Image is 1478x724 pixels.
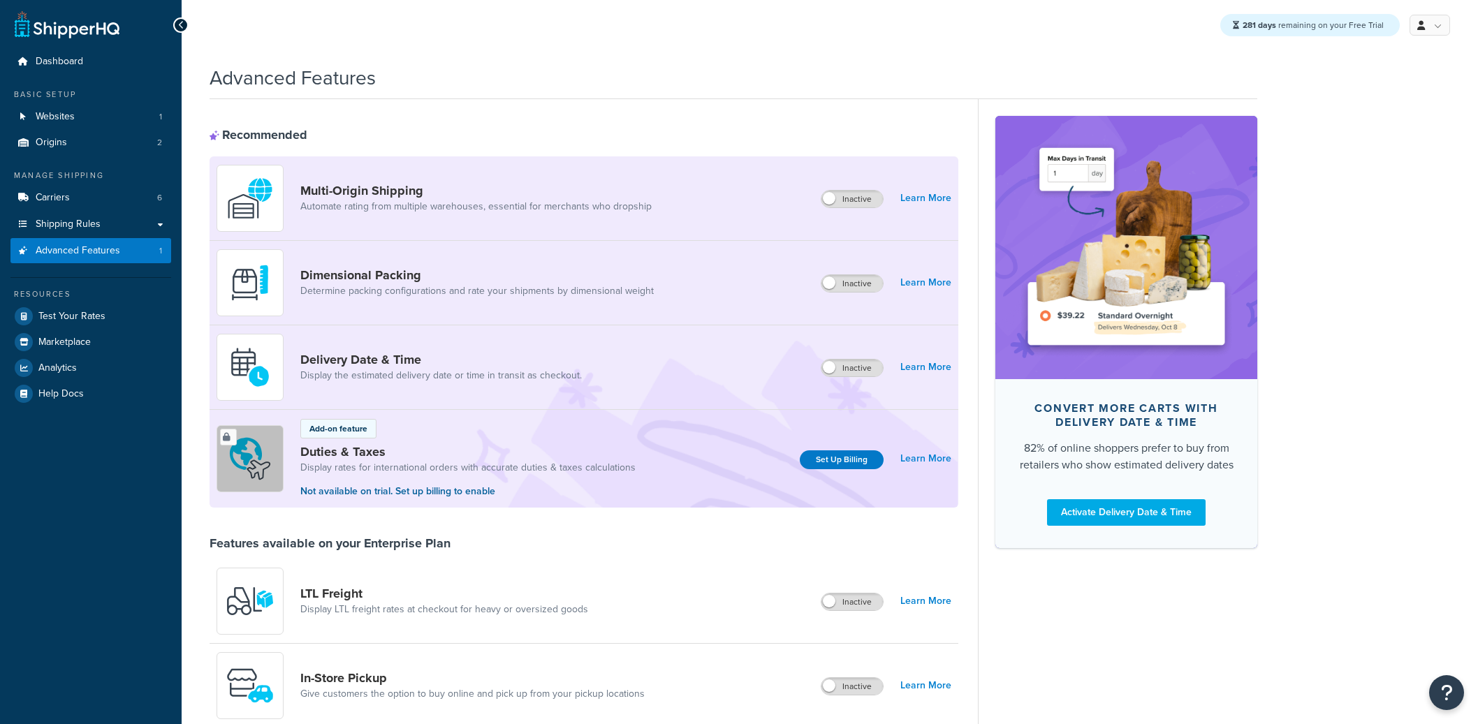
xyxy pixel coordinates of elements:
a: Dashboard [10,49,171,75]
img: DTVBYsAAAAAASUVORK5CYII= [226,258,275,307]
label: Inactive [821,593,883,610]
span: Websites [36,111,75,123]
a: Learn More [900,449,951,468]
a: Dimensional Packing [300,267,654,283]
a: In-Store Pickup [300,670,645,686]
h1: Advanced Features [210,64,376,91]
a: Activate Delivery Date & Time [1047,499,1206,526]
img: WatD5o0RtDAAAAAElFTkSuQmCC [226,174,275,223]
button: Open Resource Center [1429,675,1464,710]
a: Display LTL freight rates at checkout for heavy or oversized goods [300,603,588,616]
span: 1 [159,111,162,123]
a: Delivery Date & Time [300,352,582,367]
a: Test Your Rates [10,304,171,329]
a: Origins2 [10,130,171,156]
a: Advanced Features1 [10,238,171,264]
label: Inactive [821,191,883,207]
span: Advanced Features [36,245,120,257]
div: Basic Setup [10,89,171,101]
a: Websites1 [10,104,171,130]
span: Marketplace [38,337,91,348]
span: Test Your Rates [38,311,105,323]
li: Websites [10,104,171,130]
p: Add-on feature [309,422,367,435]
div: Manage Shipping [10,170,171,182]
label: Inactive [821,360,883,376]
img: gfkeb5ejjkALwAAAABJRU5ErkJggg== [226,343,275,392]
span: 1 [159,245,162,257]
img: wfgcfpwTIucLEAAAAASUVORK5CYII= [226,661,275,710]
a: Carriers6 [10,185,171,211]
div: Convert more carts with delivery date & time [1018,401,1235,429]
div: 82% of online shoppers prefer to buy from retailers who show estimated delivery dates [1018,440,1235,473]
a: Shipping Rules [10,212,171,237]
span: 2 [157,137,162,149]
a: Set Up Billing [800,450,884,469]
a: Determine packing configurations and rate your shipments by dimensional weight [300,284,654,298]
span: 6 [157,192,162,204]
img: y79ZsPf0fXUFUhFXDzUgf+ktZg5F2+ohG75+v3d2s1D9TjoU8PiyCIluIjV41seZevKCRuEjTPPOKHJsQcmKCXGdfprl3L4q7... [226,577,275,626]
strong: 281 days [1243,19,1276,31]
a: Multi-Origin Shipping [300,183,652,198]
span: remaining on your Free Trial [1243,19,1384,31]
span: Shipping Rules [36,219,101,230]
a: Display rates for international orders with accurate duties & taxes calculations [300,461,636,475]
span: Dashboard [36,56,83,68]
a: Display the estimated delivery date or time in transit as checkout. [300,369,582,383]
img: feature-image-ddt-36eae7f7280da8017bfb280eaccd9c446f90b1fe08728e4019434db127062ab4.png [1016,137,1236,357]
a: Learn More [900,676,951,695]
a: Learn More [900,591,951,611]
li: Carriers [10,185,171,211]
li: Advanced Features [10,238,171,264]
a: Automate rating from multiple warehouses, essential for merchants who dropship [300,200,652,214]
div: Features available on your Enterprise Plan [210,535,451,551]
a: Marketplace [10,330,171,355]
label: Inactive [821,275,883,292]
div: Recommended [210,127,307,142]
a: Give customers the option to buy online and pick up from your pickup locations [300,687,645,701]
span: Origins [36,137,67,149]
a: LTL Freight [300,586,588,601]
p: Not available on trial. Set up billing to enable [300,484,636,499]
a: Learn More [900,189,951,208]
li: Origins [10,130,171,156]
a: Help Docs [10,381,171,406]
a: Duties & Taxes [300,444,636,459]
a: Analytics [10,355,171,381]
a: Learn More [900,357,951,377]
div: Resources [10,288,171,300]
span: Analytics [38,362,77,374]
span: Carriers [36,192,70,204]
span: Help Docs [38,388,84,400]
label: Inactive [821,678,883,695]
a: Learn More [900,273,951,293]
